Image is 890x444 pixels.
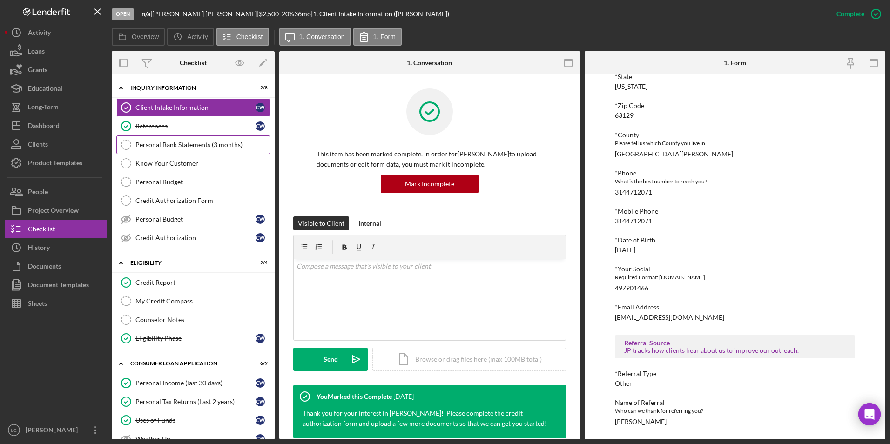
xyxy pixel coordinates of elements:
[5,421,107,439] button: LG[PERSON_NAME]
[116,98,270,117] a: Client Intake InformationCW
[615,217,652,225] div: 3144712071
[167,28,214,46] button: Activity
[615,273,856,282] div: Required Format: [DOMAIN_NAME]
[135,215,256,223] div: Personal Budget
[135,417,256,424] div: Uses of Funds
[132,33,159,40] label: Overview
[5,154,107,172] button: Product Templates
[135,122,256,130] div: References
[142,10,152,18] div: |
[615,284,648,292] div: 497901466
[256,233,265,242] div: C W
[615,177,856,186] div: What is the best number to reach you?
[5,238,107,257] button: History
[5,294,107,313] button: Sheets
[624,347,846,354] div: JP tracks how clients hear about us to improve our outreach.
[311,10,449,18] div: | 1. Client Intake Information ([PERSON_NAME])
[135,316,270,323] div: Counselor Notes
[28,238,50,259] div: History
[615,380,632,387] div: Other
[373,33,396,40] label: 1. Form
[615,150,733,158] div: [GEOGRAPHIC_DATA][PERSON_NAME]
[135,178,270,186] div: Personal Budget
[5,61,107,79] button: Grants
[256,103,265,112] div: C W
[407,59,452,67] div: 1. Conversation
[615,406,856,416] div: Who can we thank for referring you?
[116,329,270,348] a: Eligibility PhaseCW
[187,33,208,40] label: Activity
[317,149,543,170] p: This item has been marked complete. In order for [PERSON_NAME] to upload documents or edit form d...
[180,59,207,67] div: Checklist
[135,297,270,305] div: My Credit Compass
[28,294,47,315] div: Sheets
[135,279,270,286] div: Credit Report
[615,188,652,196] div: 3144712071
[216,28,269,46] button: Checklist
[615,139,856,148] div: Please tell us which County you live in
[303,408,547,429] p: Thank you for your interest in [PERSON_NAME]! Please complete the credit authorization form and u...
[116,154,270,173] a: Know Your Customer
[116,310,270,329] a: Counselor Notes
[5,182,107,201] button: People
[317,393,392,400] div: You Marked this Complete
[5,116,107,135] a: Dashboard
[256,121,265,131] div: C W
[381,175,479,193] button: Mark Incomplete
[5,220,107,238] button: Checklist
[299,33,345,40] label: 1. Conversation
[135,141,270,148] div: Personal Bank Statements (3 months)
[251,260,268,266] div: 2 / 4
[393,393,414,400] time: 2025-09-09 17:23
[724,59,746,67] div: 1. Form
[615,208,856,215] div: *Mobile Phone
[615,169,856,177] div: *Phone
[615,83,647,90] div: [US_STATE]
[5,23,107,42] button: Activity
[615,314,724,321] div: [EMAIL_ADDRESS][DOMAIN_NAME]
[615,236,856,244] div: *Date of Birth
[282,10,294,18] div: 20 %
[5,79,107,98] button: Educational
[615,418,667,425] div: [PERSON_NAME]
[130,260,244,266] div: Eligibility
[256,434,265,444] div: C W
[615,399,856,406] div: Name of Referral
[5,201,107,220] a: Project Overview
[28,61,47,81] div: Grants
[112,28,165,46] button: Overview
[5,98,107,116] button: Long-Term
[293,348,368,371] button: Send
[293,216,349,230] button: Visible to Client
[615,265,856,273] div: *Your Social
[152,10,259,18] div: [PERSON_NAME] [PERSON_NAME] |
[256,397,265,406] div: C W
[135,435,256,443] div: Weather Up
[116,135,270,154] a: Personal Bank Statements (3 months)
[135,335,256,342] div: Eligibility Phase
[358,216,381,230] div: Internal
[23,421,84,442] div: [PERSON_NAME]
[615,246,635,254] div: [DATE]
[135,160,270,167] div: Know Your Customer
[11,428,17,433] text: LG
[827,5,885,23] button: Complete
[615,303,856,311] div: *Email Address
[112,8,134,20] div: Open
[28,276,89,296] div: Document Templates
[615,112,634,119] div: 63129
[5,276,107,294] button: Document Templates
[28,79,62,100] div: Educational
[279,28,351,46] button: 1. Conversation
[28,42,45,63] div: Loans
[615,73,856,81] div: *State
[116,392,270,411] a: Personal Tax Returns (Last 2 years)CW
[836,5,864,23] div: Complete
[28,116,60,137] div: Dashboard
[116,374,270,392] a: Personal Income (last 30 days)CW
